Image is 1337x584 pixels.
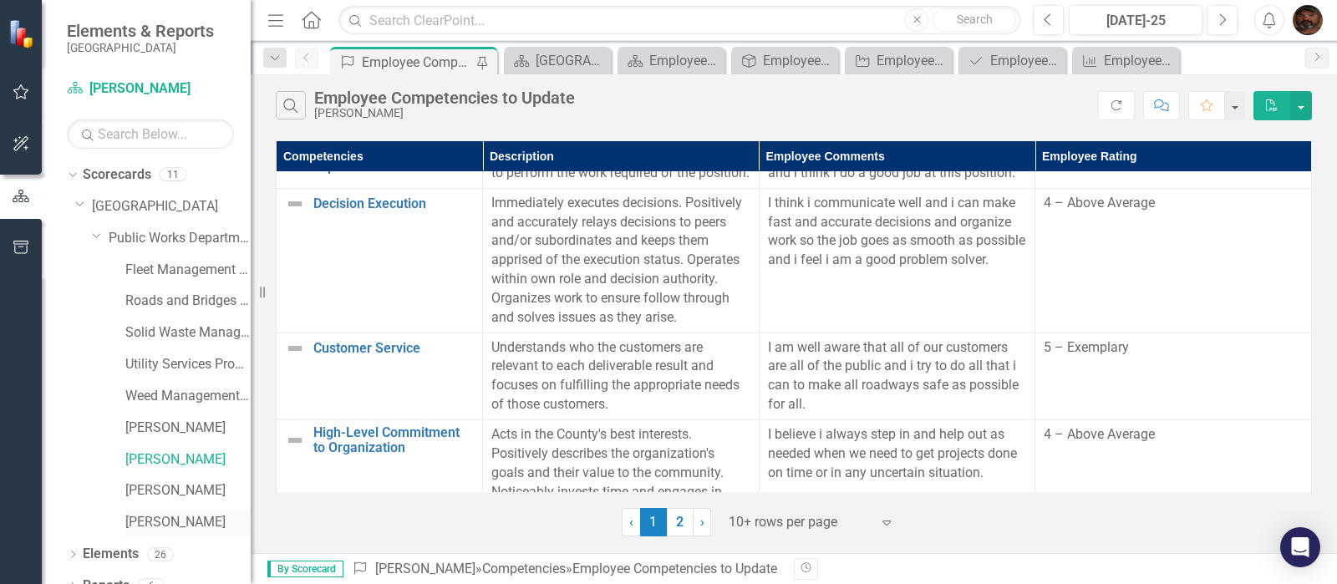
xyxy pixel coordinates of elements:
[1035,188,1312,333] td: Double-Click to Edit
[67,79,234,99] a: [PERSON_NAME]
[83,545,139,564] a: Elements
[763,50,834,71] div: Employee Overall Evaluation to Update
[1044,426,1155,442] span: 4 – Above Average
[649,50,720,71] div: Employee Evaluation Navigation
[491,194,750,328] p: Immediately executes decisions. Positively and accurately relays decisions to peers and/or subord...
[125,323,251,343] a: Solid Waste Management Program
[125,387,251,406] a: Weed Management Program
[1035,333,1312,419] td: Double-Click to Edit
[125,481,251,500] a: [PERSON_NAME]
[963,50,1061,71] a: Employee Professional Development to Update
[338,6,1020,35] input: Search ClearPoint...
[147,547,174,561] div: 26
[759,333,1035,419] td: Double-Click to Edit
[83,165,151,185] a: Scorecards
[957,13,993,26] span: Search
[313,145,474,174] a: Technical & Functional Expertise
[267,561,343,577] span: By Scorecard
[125,513,251,532] a: [PERSON_NAME]
[933,8,1016,32] button: Search
[125,261,251,280] a: Fleet Management Program
[314,107,575,119] div: [PERSON_NAME]
[849,50,948,71] a: Employee Work Plan Milestones to Update
[125,355,251,374] a: Utility Services Program
[67,119,234,149] input: Search Below...
[735,50,834,71] a: Employee Overall Evaluation to Update
[375,561,475,576] a: [PERSON_NAME]
[285,430,305,450] img: Not Defined
[1069,5,1202,35] button: [DATE]-25
[1104,50,1175,71] div: Employee Measure Report to Update
[667,508,694,536] a: 2
[759,188,1035,333] td: Double-Click to Edit
[313,341,474,356] a: Customer Service
[1044,195,1155,211] span: 4 – Above Average
[109,229,251,248] a: Public Works Department
[491,338,750,414] p: Understands who the customers are relevant to each deliverable result and focuses on fulfilling t...
[629,514,633,530] span: ‹
[285,194,305,214] img: Not Defined
[125,419,251,438] a: [PERSON_NAME]
[125,450,251,470] a: [PERSON_NAME]
[67,21,214,41] span: Elements & Reports
[67,41,214,54] small: [GEOGRAPHIC_DATA]
[1280,527,1320,567] div: Open Intercom Messenger
[508,50,607,71] a: [GEOGRAPHIC_DATA]
[572,561,777,576] div: Employee Competencies to Update
[362,52,472,73] div: Employee Competencies to Update
[768,194,1027,270] p: I think i communicate well and i can make fast and accurate decisions and organize work so the jo...
[313,196,474,211] a: Decision Execution
[8,19,38,48] img: ClearPoint Strategy
[314,89,575,107] div: Employee Competencies to Update
[700,514,704,530] span: ›
[990,50,1061,71] div: Employee Professional Development to Update
[125,292,251,311] a: Roads and Bridges Program
[640,508,667,536] span: 1
[622,50,720,71] a: Employee Evaluation Navigation
[277,333,483,419] td: Double-Click to Edit Right Click for Context Menu
[768,338,1027,414] p: I am well aware that all of our customers are all of the public and i try to do all that i can to...
[1075,11,1197,31] div: [DATE]-25
[1293,5,1323,35] img: Rodrick Black
[768,425,1027,483] p: I believe i always step in and help out as needed when we need to get projects done on time or in...
[277,188,483,333] td: Double-Click to Edit Right Click for Context Menu
[352,560,781,579] div: » »
[1044,339,1129,355] span: 5 – Exemplary
[160,168,186,182] div: 11
[1076,50,1175,71] a: Employee Measure Report to Update
[877,50,948,71] div: Employee Work Plan Milestones to Update
[313,425,474,455] a: High-Level Commitment to Organization
[536,50,607,71] div: [GEOGRAPHIC_DATA]
[482,561,566,576] a: Competencies
[285,338,305,358] img: Not Defined
[92,197,251,216] a: [GEOGRAPHIC_DATA]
